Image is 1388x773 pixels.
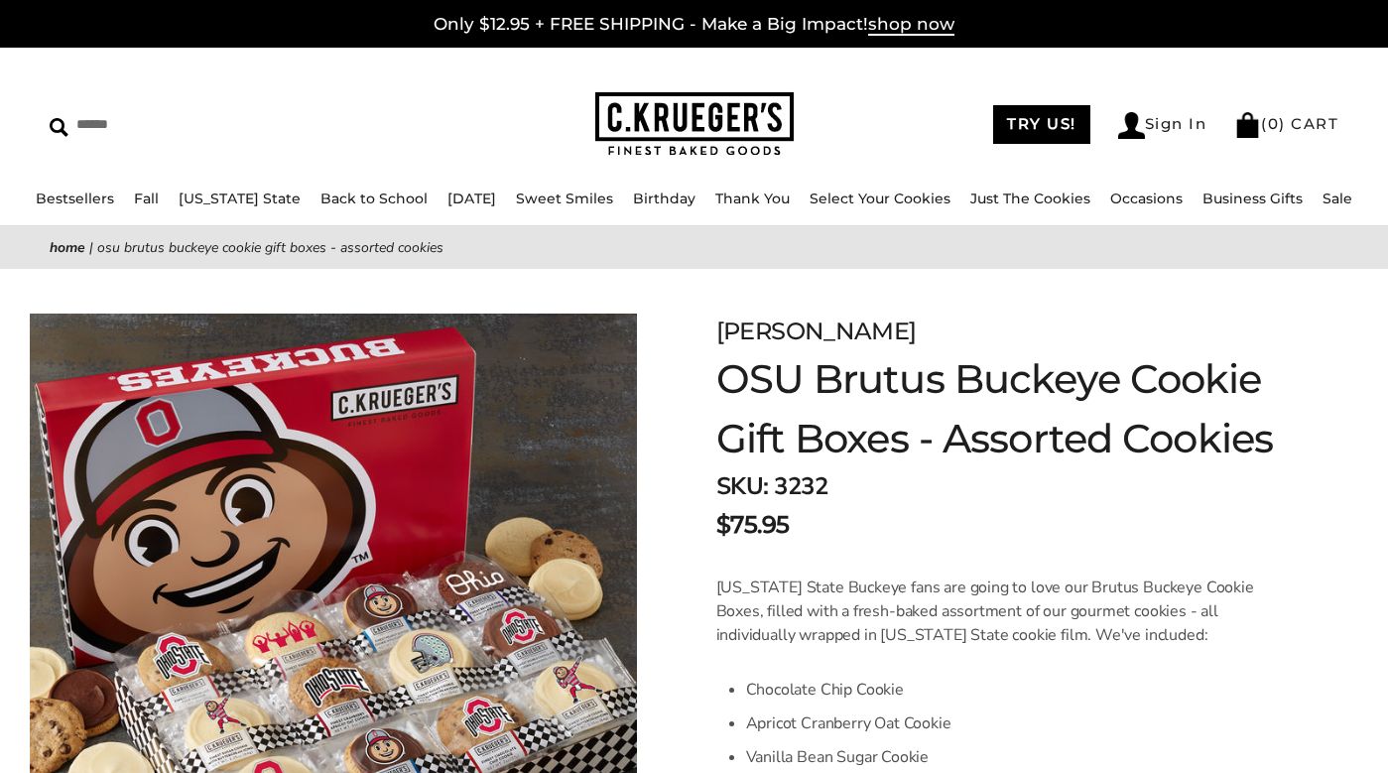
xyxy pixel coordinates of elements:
span: 3232 [774,470,827,502]
p: [US_STATE] State Buckeye fans are going to love our Brutus Buckeye Cookie Boxes, filled with a fr... [716,576,1259,647]
a: Thank You [715,190,790,207]
img: C.KRUEGER'S [595,92,794,157]
a: Birthday [633,190,695,207]
a: (0) CART [1234,114,1338,133]
div: [PERSON_NAME] [716,314,1289,349]
input: Search [50,109,351,140]
a: Select Your Cookies [810,190,950,207]
a: Sweet Smiles [516,190,613,207]
img: Bag [1234,112,1261,138]
span: 0 [1268,114,1280,133]
a: Only $12.95 + FREE SHIPPING - Make a Big Impact!shop now [434,14,954,36]
a: Home [50,238,85,257]
li: Apricot Cranberry Oat Cookie [746,707,1259,740]
span: $75.95 [716,507,790,543]
li: Chocolate Chip Cookie [746,673,1259,707]
span: shop now [868,14,954,36]
span: OSU Brutus Buckeye Cookie Gift Boxes - Assorted Cookies [97,238,443,257]
h1: OSU Brutus Buckeye Cookie Gift Boxes - Assorted Cookies [716,349,1289,468]
a: Sign In [1118,112,1207,139]
span: | [89,238,93,257]
img: Search [50,118,68,137]
nav: breadcrumbs [50,236,1338,259]
a: Just The Cookies [970,190,1090,207]
a: Occasions [1110,190,1183,207]
strong: SKU: [716,470,769,502]
a: Bestsellers [36,190,114,207]
a: TRY US! [993,105,1090,144]
a: Fall [134,190,159,207]
a: Back to School [320,190,428,207]
img: Account [1118,112,1145,139]
a: [US_STATE] State [179,190,301,207]
a: Sale [1323,190,1352,207]
a: Business Gifts [1202,190,1303,207]
a: [DATE] [447,190,496,207]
